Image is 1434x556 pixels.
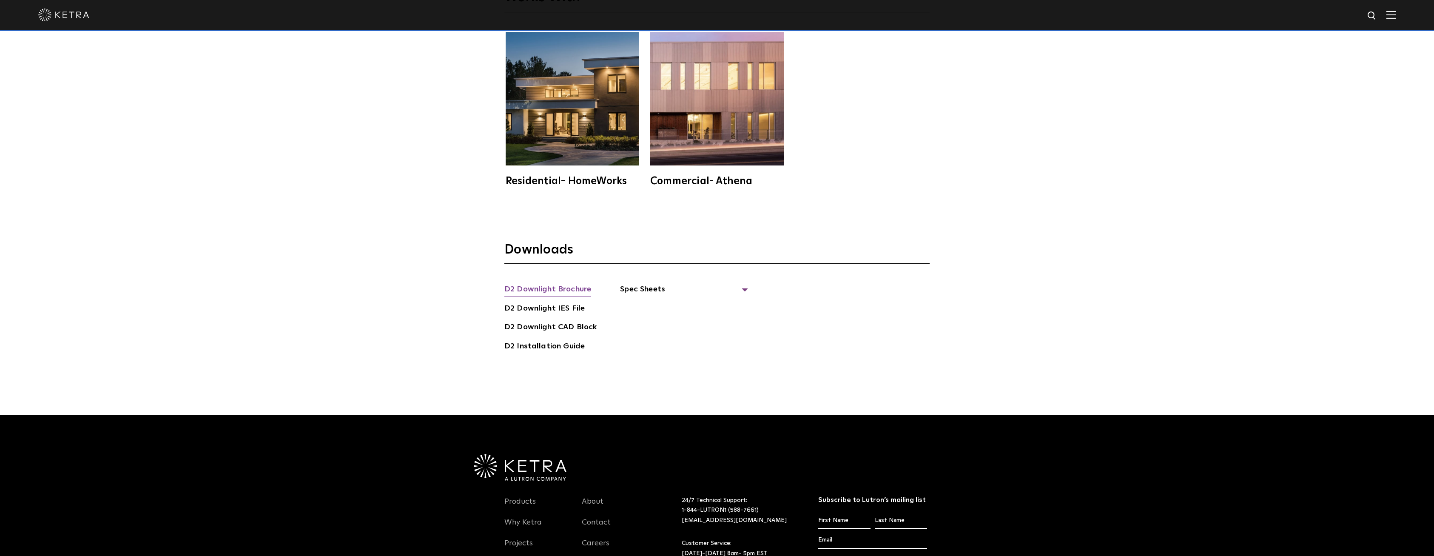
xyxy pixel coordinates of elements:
img: search icon [1367,11,1377,21]
img: athena-square [650,32,784,165]
a: Contact [582,518,611,537]
input: Last Name [875,513,927,529]
p: 24/7 Technical Support: [682,496,797,526]
a: D2 Installation Guide [504,340,585,354]
span: Spec Sheets [620,283,748,302]
input: First Name [818,513,871,529]
input: Email [818,532,928,548]
img: homeworks_hero [506,32,639,165]
a: [EMAIL_ADDRESS][DOMAIN_NAME] [682,517,787,523]
a: Residential- HomeWorks [504,32,640,186]
a: D2 Downlight Brochure [504,283,591,297]
img: Hamburger%20Nav.svg [1386,11,1396,19]
img: ketra-logo-2019-white [38,9,89,21]
a: Why Ketra [504,518,542,537]
div: Residential- HomeWorks [506,176,639,186]
a: D2 Downlight CAD Block [504,321,597,335]
a: Commercial- Athena [649,32,785,186]
img: Ketra-aLutronCo_White_RGB [474,454,566,481]
a: D2 Downlight IES File [504,302,585,316]
a: Products [504,497,536,516]
h3: Subscribe to Lutron’s mailing list [818,496,928,505]
h3: Downloads [504,242,930,264]
div: Commercial- Athena [650,176,784,186]
a: About [582,497,603,516]
a: 1-844-LUTRON1 (588-7661) [682,507,759,513]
